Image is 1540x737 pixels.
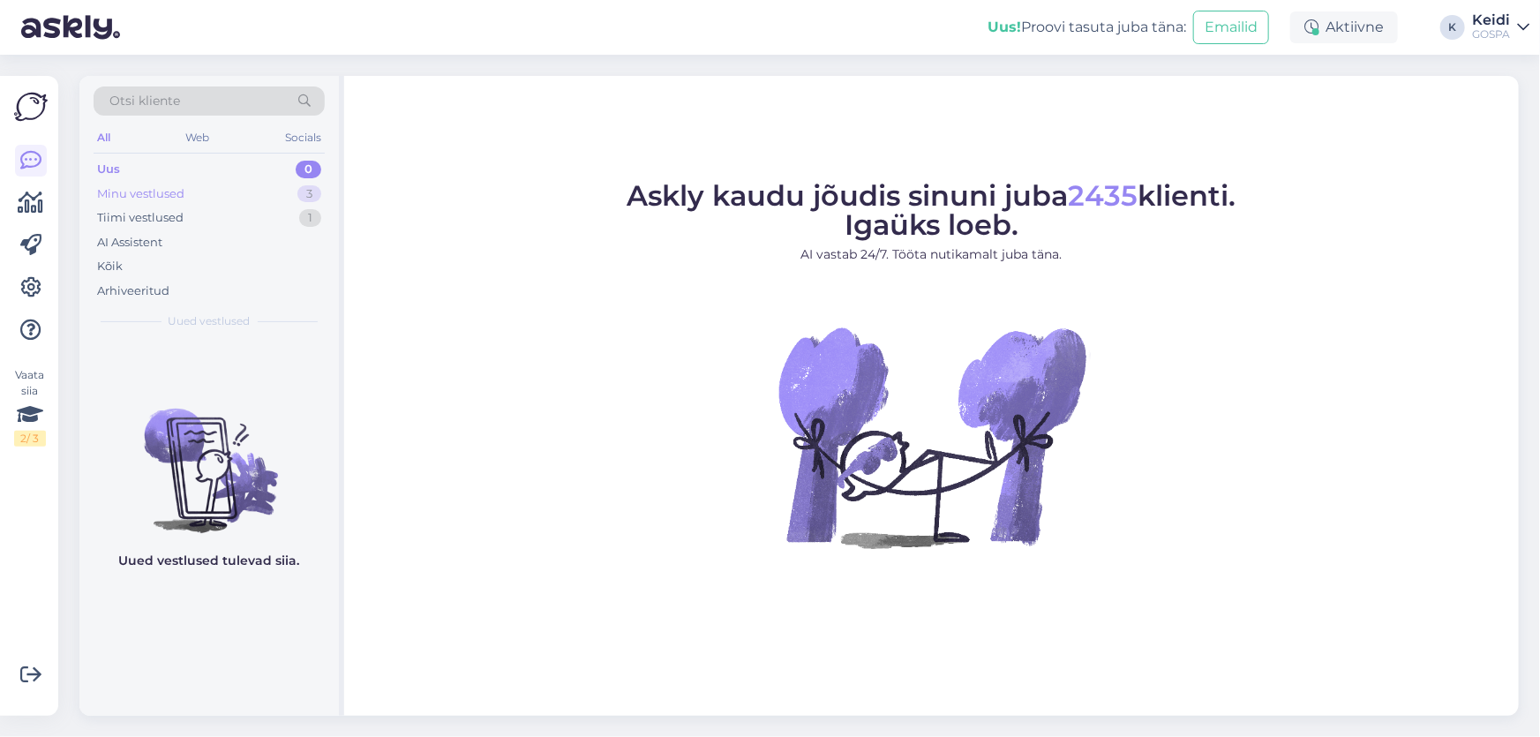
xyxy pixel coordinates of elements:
div: Vaata siia [14,367,46,447]
p: AI vastab 24/7. Tööta nutikamalt juba täna. [627,245,1236,264]
div: Proovi tasuta juba täna: [988,17,1186,38]
div: Keidi [1472,13,1510,27]
div: 1 [299,209,321,227]
div: Tiimi vestlused [97,209,184,227]
b: Uus! [988,19,1021,35]
p: Uued vestlused tulevad siia. [119,552,300,570]
span: Otsi kliente [109,92,180,110]
div: Aktiivne [1290,11,1398,43]
div: All [94,126,114,149]
div: 2 / 3 [14,431,46,447]
span: 2435 [1069,178,1138,213]
div: 3 [297,185,321,203]
div: Minu vestlused [97,185,184,203]
button: Emailid [1193,11,1269,44]
img: No Chat active [773,278,1091,596]
div: Kõik [97,258,123,275]
div: Arhiveeritud [97,282,169,300]
span: Askly kaudu jõudis sinuni juba klienti. Igaüks loeb. [627,178,1236,242]
div: GOSPA [1472,27,1510,41]
span: Uued vestlused [169,313,251,329]
div: K [1440,15,1465,40]
div: AI Assistent [97,234,162,252]
div: Uus [97,161,120,178]
div: Socials [282,126,325,149]
img: No chats [79,377,339,536]
div: 0 [296,161,321,178]
img: Askly Logo [14,90,48,124]
div: Web [183,126,214,149]
a: KeidiGOSPA [1472,13,1529,41]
